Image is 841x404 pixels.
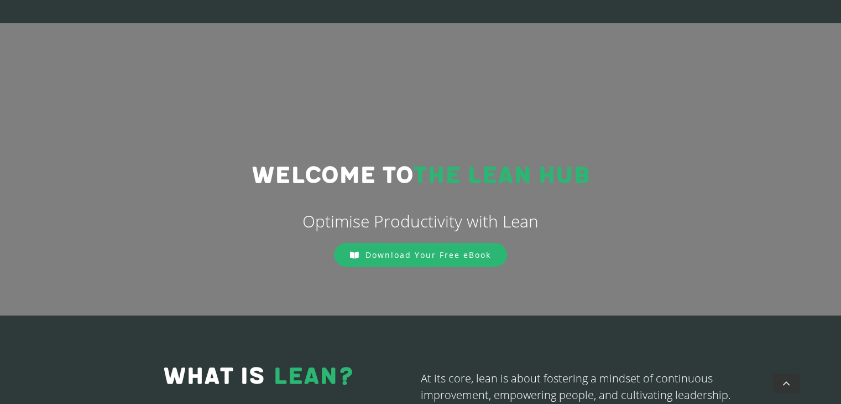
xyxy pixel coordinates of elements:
span: LEAN? [273,362,354,391]
span: Optimise Productivity with Lean [302,210,539,232]
span: Welcome to [252,162,413,190]
span: THE LEAN HUB [413,162,589,190]
span: WHAT IS [163,362,264,391]
span: Download Your Free eBook [365,250,491,260]
a: Download Your Free eBook [334,243,507,267]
